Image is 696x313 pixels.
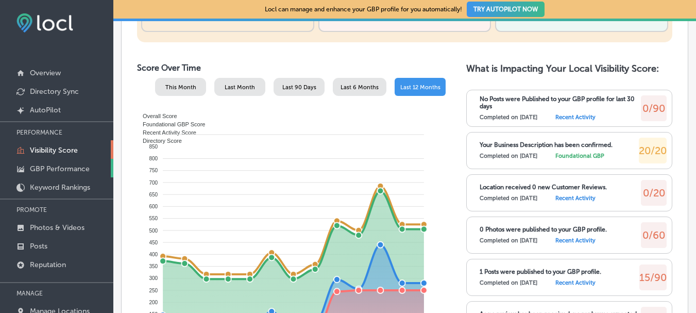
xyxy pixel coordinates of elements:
[149,299,158,305] tspan: 200
[225,84,255,91] span: Last Month
[643,187,665,199] span: 0/20
[149,156,158,161] tspan: 800
[149,227,158,233] tspan: 500
[555,195,596,202] label: Recent Activity
[30,146,78,155] p: Visibility Score
[480,279,537,286] label: Completed on [DATE]
[149,179,158,185] tspan: 700
[341,84,379,91] span: Last 6 Months
[555,153,604,159] label: Foundational GBP
[149,143,158,149] tspan: 850
[149,239,158,245] tspan: 450
[466,63,672,74] h2: What is Impacting Your Local Visibility Score:
[135,113,177,119] span: Overall Score
[30,87,79,96] p: Directory Sync
[642,229,665,241] span: 0/60
[137,63,446,73] h2: Score Over Time
[165,84,196,91] span: This Month
[639,271,667,284] span: 15/90
[30,223,84,232] p: Photos & Videos
[30,69,61,77] p: Overview
[400,84,440,91] span: Last 12 Months
[480,268,601,275] p: 1 Posts were published to your GBP profile.
[480,237,537,244] label: Completed on [DATE]
[282,84,316,91] span: Last 90 Days
[480,226,607,233] p: 0 Photos were published to your GBP profile.
[467,2,545,17] button: TRY AUTOPILOT NOW
[135,138,182,144] span: Directory Score
[555,237,596,244] label: Recent Activity
[480,153,537,159] label: Completed on [DATE]
[30,164,90,173] p: GBP Performance
[30,106,61,114] p: AutoPilot
[480,114,537,121] label: Completed on [DATE]
[149,263,158,269] tspan: 350
[480,195,537,202] label: Completed on [DATE]
[639,144,667,157] span: 20/20
[480,184,607,191] p: Location received 0 new Customer Reviews.
[16,13,73,32] img: fda3e92497d09a02dc62c9cd864e3231.png
[149,168,158,173] tspan: 750
[555,114,596,121] label: Recent Activity
[149,287,158,293] tspan: 250
[480,95,641,110] p: No Posts were Published to your GBP profile for last 30 days
[149,216,158,221] tspan: 550
[135,121,205,127] span: Foundational GBP Score
[30,183,90,192] p: Keyword Rankings
[642,102,665,114] span: 0/90
[149,275,158,281] tspan: 300
[30,260,66,269] p: Reputation
[555,279,596,286] label: Recent Activity
[149,191,158,197] tspan: 650
[480,141,613,149] p: Your Business Description has been confirmed.
[135,129,196,136] span: Recent Activity Score
[149,252,158,257] tspan: 400
[30,242,47,251] p: Posts
[149,204,158,209] tspan: 600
